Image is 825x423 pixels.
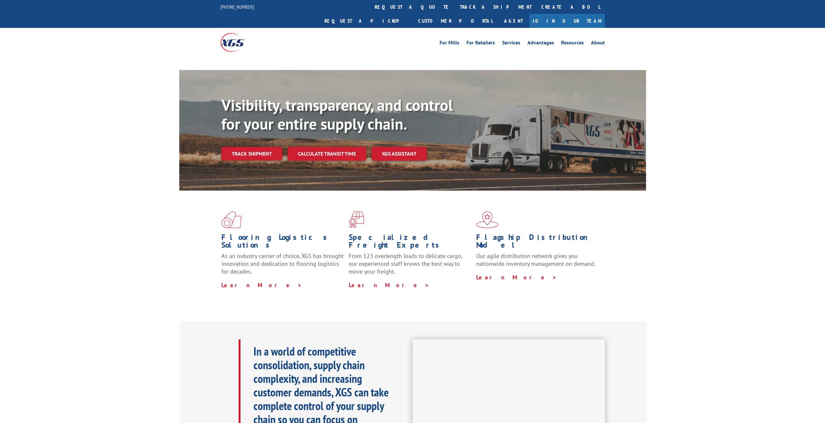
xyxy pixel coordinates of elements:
[413,14,498,28] a: Customer Portal
[288,147,366,161] a: Calculate transit time
[220,4,254,10] a: [PHONE_NUMBER]
[476,274,557,281] a: Learn More >
[466,40,495,47] a: For Retailers
[349,252,471,281] p: From 123 overlength loads to delicate cargo, our experienced staff knows the best way to move you...
[349,211,364,228] img: xgs-icon-focused-on-flooring-red
[221,95,453,134] b: Visibility, transparency, and control for your entire supply chain.
[502,40,520,47] a: Services
[221,233,344,252] h1: Flooring Logistics Solutions
[221,211,242,228] img: xgs-icon-total-supply-chain-intelligence-red
[221,147,282,160] a: Track shipment
[476,211,499,228] img: xgs-icon-flagship-distribution-model-red
[440,40,459,47] a: For Mills
[371,147,427,161] a: XGS ASSISTANT
[221,281,302,289] a: Learn More >
[221,252,344,275] span: As an industry carrier of choice, XGS has brought innovation and dedication to flooring logistics...
[591,40,605,47] a: About
[476,252,595,267] span: Our agile distribution network gives you nationwide inventory management on demand.
[320,14,413,28] a: Request a pickup
[529,14,605,28] a: Join Our Team
[561,40,584,47] a: Resources
[527,40,554,47] a: Advantages
[349,233,471,252] h1: Specialized Freight Experts
[349,281,430,289] a: Learn More >
[476,233,599,252] h1: Flagship Distribution Model
[498,14,529,28] a: Agent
